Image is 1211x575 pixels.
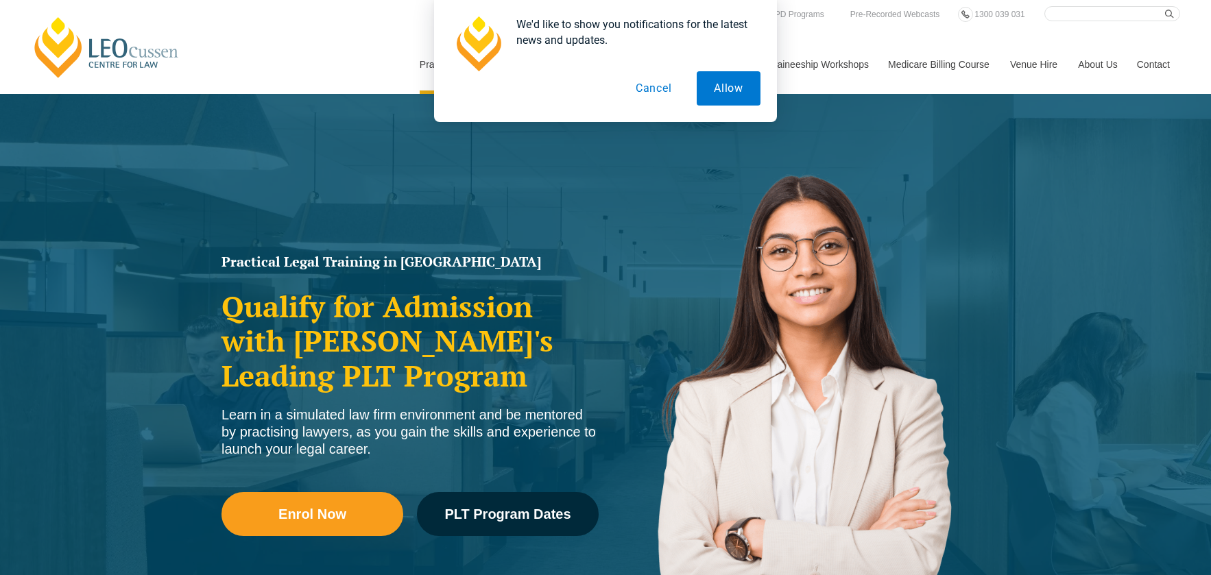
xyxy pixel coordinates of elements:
[505,16,760,48] div: We'd like to show you notifications for the latest news and updates.
[451,16,505,71] img: notification icon
[697,71,760,106] button: Allow
[417,492,599,536] a: PLT Program Dates
[221,255,599,269] h1: Practical Legal Training in [GEOGRAPHIC_DATA]
[278,507,346,521] span: Enrol Now
[221,492,403,536] a: Enrol Now
[221,289,599,393] h2: Qualify for Admission with [PERSON_NAME]'s Leading PLT Program
[221,406,599,458] div: Learn in a simulated law firm environment and be mentored by practising lawyers, as you gain the ...
[619,71,689,106] button: Cancel
[444,507,571,521] span: PLT Program Dates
